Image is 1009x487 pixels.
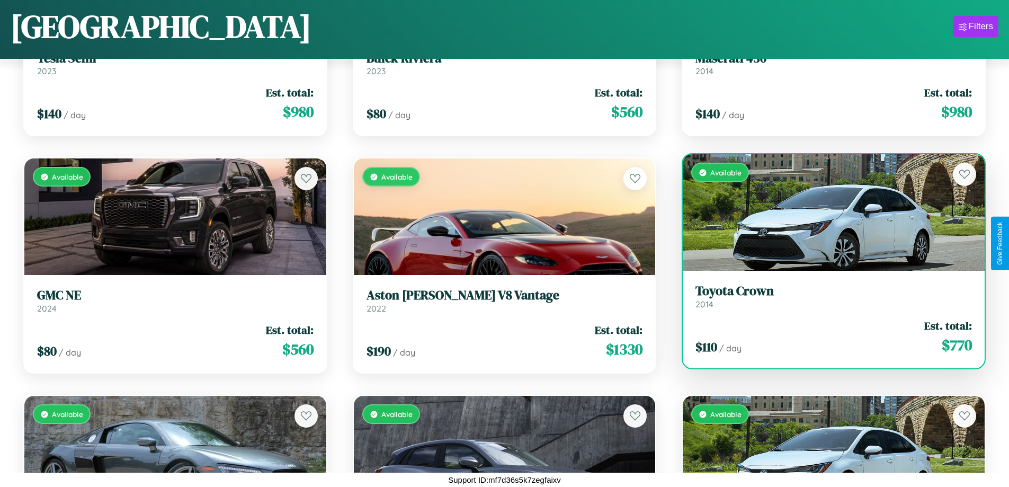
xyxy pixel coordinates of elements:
[367,342,391,360] span: $ 190
[695,338,717,356] span: $ 110
[11,5,311,48] h1: [GEOGRAPHIC_DATA]
[611,101,642,122] span: $ 560
[283,101,314,122] span: $ 980
[282,339,314,360] span: $ 560
[367,51,643,77] a: Buick Riviera2023
[367,105,386,122] span: $ 80
[37,288,314,314] a: GMC NE2024
[969,21,993,32] div: Filters
[595,322,642,338] span: Est. total:
[695,66,713,76] span: 2014
[367,288,643,314] a: Aston [PERSON_NAME] V8 Vantage2022
[606,339,642,360] span: $ 1330
[37,66,56,76] span: 2023
[695,51,972,77] a: Maserati 4302014
[695,284,972,299] h3: Toyota Crown
[37,342,57,360] span: $ 80
[59,347,81,358] span: / day
[710,168,742,177] span: Available
[381,172,413,181] span: Available
[941,101,972,122] span: $ 980
[37,288,314,303] h3: GMC NE
[52,410,83,419] span: Available
[37,105,61,122] span: $ 140
[367,303,386,314] span: 2022
[722,110,744,120] span: / day
[37,303,57,314] span: 2024
[695,284,972,309] a: Toyota Crown2014
[448,473,561,487] p: Support ID: mf7d36s5k7zegfaixv
[64,110,86,120] span: / day
[710,410,742,419] span: Available
[996,222,1004,265] div: Give Feedback
[52,172,83,181] span: Available
[695,299,713,309] span: 2014
[942,334,972,356] span: $ 770
[367,66,386,76] span: 2023
[266,322,314,338] span: Est. total:
[381,410,413,419] span: Available
[695,105,720,122] span: $ 140
[37,51,314,77] a: Tesla Semi2023
[924,85,972,100] span: Est. total:
[393,347,415,358] span: / day
[924,318,972,333] span: Est. total:
[719,343,742,353] span: / day
[595,85,642,100] span: Est. total:
[367,288,643,303] h3: Aston [PERSON_NAME] V8 Vantage
[953,16,998,37] button: Filters
[266,85,314,100] span: Est. total:
[388,110,410,120] span: / day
